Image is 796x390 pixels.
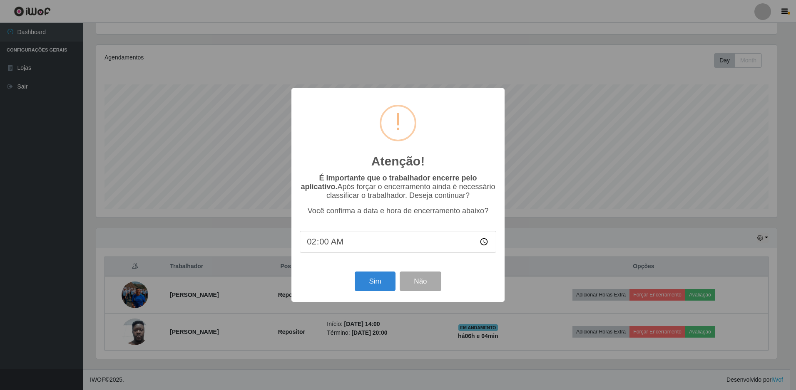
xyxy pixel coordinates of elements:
button: Não [400,272,441,291]
p: Você confirma a data e hora de encerramento abaixo? [300,207,496,215]
button: Sim [355,272,395,291]
b: É importante que o trabalhador encerre pelo aplicativo. [301,174,477,191]
p: Após forçar o encerramento ainda é necessário classificar o trabalhador. Deseja continuar? [300,174,496,200]
h2: Atenção! [371,154,425,169]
